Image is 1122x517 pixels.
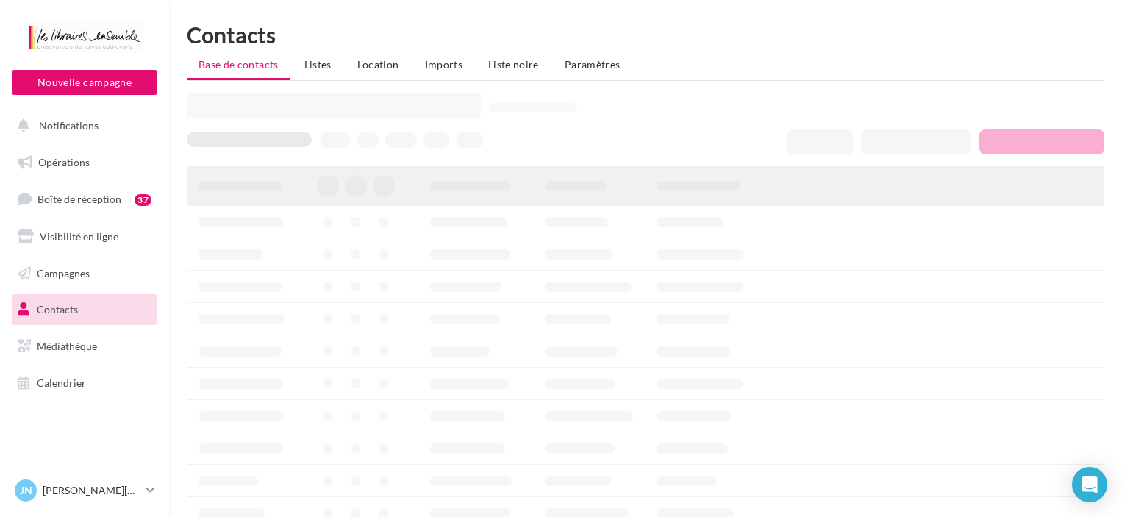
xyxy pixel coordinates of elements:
a: JN [PERSON_NAME][DATE] [12,477,157,504]
a: Contacts [9,294,160,325]
div: 37 [135,194,151,206]
a: Boîte de réception37 [9,183,160,215]
span: Contacts [37,303,78,315]
a: Médiathèque [9,331,160,362]
span: Boîte de réception [37,193,121,205]
p: [PERSON_NAME][DATE] [43,483,140,498]
span: Opérations [38,156,90,168]
h1: Contacts [187,24,1104,46]
a: Visibilité en ligne [9,221,160,252]
span: Calendrier [37,377,86,389]
span: Location [357,58,399,71]
button: Notifications [9,110,154,141]
span: Liste noire [488,58,539,71]
button: Nouvelle campagne [12,70,157,95]
a: Opérations [9,147,160,178]
span: Listes [304,58,332,71]
span: Médiathèque [37,340,97,352]
a: Calendrier [9,368,160,399]
span: Imports [425,58,462,71]
span: Visibilité en ligne [40,230,118,243]
a: Campagnes [9,258,160,289]
span: JN [20,483,32,498]
span: Notifications [39,119,99,132]
span: Paramètres [565,58,621,71]
div: Open Intercom Messenger [1072,467,1107,502]
span: Campagnes [37,266,90,279]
